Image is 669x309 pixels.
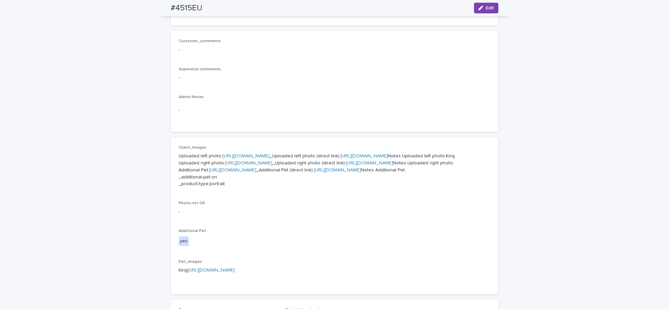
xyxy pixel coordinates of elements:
span: Admin Notes [179,95,204,99]
p: - [179,107,490,114]
p: - [179,74,490,81]
p: - [179,209,490,216]
div: yes [179,236,189,246]
a: [URL][DOMAIN_NAME] [346,161,393,165]
span: Customer_comments [179,39,221,43]
button: Edit [474,3,498,13]
p: Uploaded left photo: _Uploaded left photo (direct link): Notes Uploaded left photo:King Uploaded ... [179,153,490,187]
a: [URL][DOMAIN_NAME] [209,168,256,172]
p: King [179,267,490,281]
a: [URL][DOMAIN_NAME] [222,154,270,158]
span: Supervisor comments [179,67,221,71]
a: [URL][DOMAIN_NAME] [188,268,235,273]
h2: #4515EU [171,3,202,13]
span: Edit [486,6,494,10]
span: Photo not OK [179,201,205,205]
a: [URL][DOMAIN_NAME] [225,161,272,165]
span: Additional Pet [179,229,206,233]
span: Client_Images [179,146,206,150]
p: - [179,47,490,54]
span: Pet_Images [179,260,202,264]
a: [URL][DOMAIN_NAME] [341,154,388,158]
a: [URL][DOMAIN_NAME] [314,168,361,172]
